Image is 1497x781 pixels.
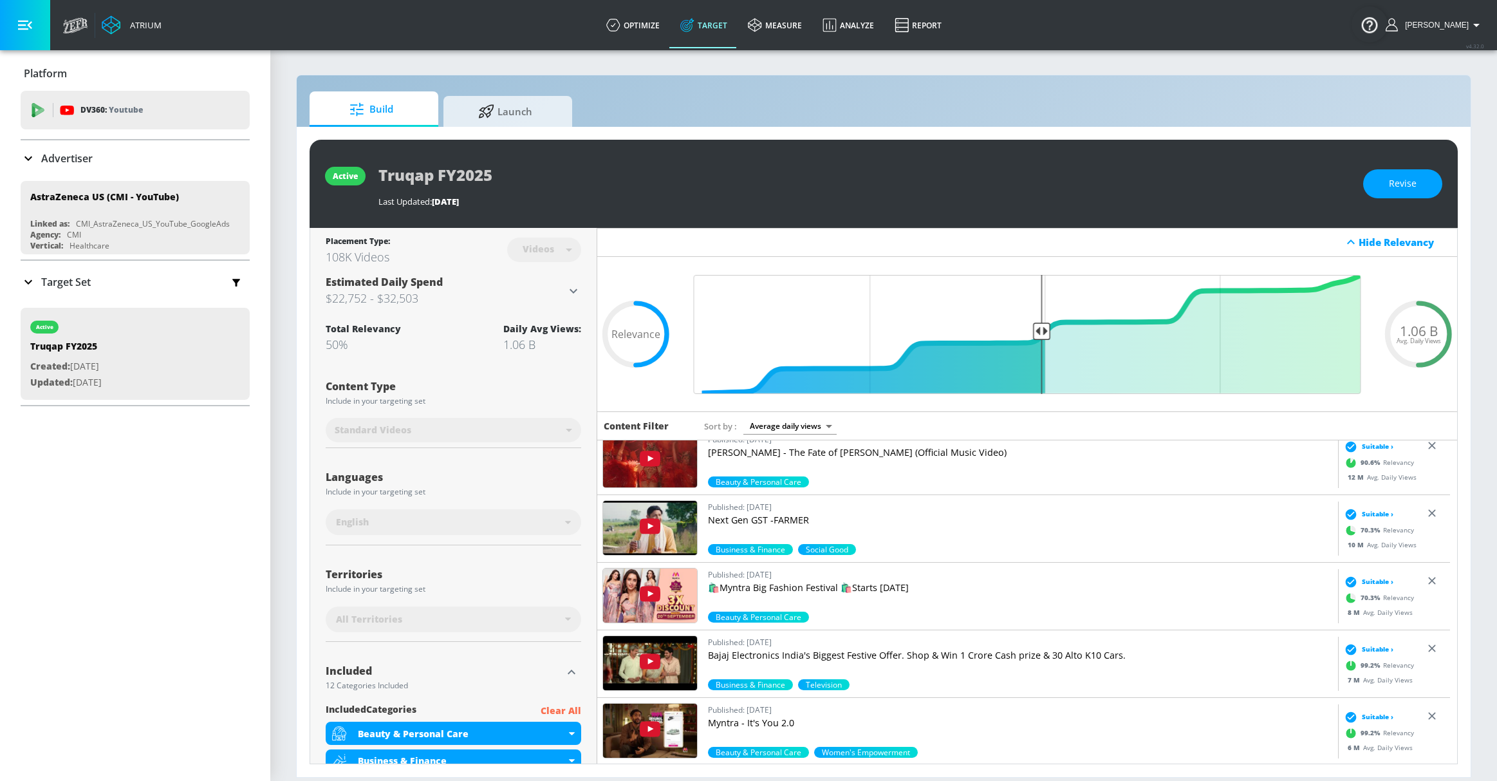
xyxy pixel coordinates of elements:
[743,417,837,435] div: Average daily views
[326,722,581,745] div: Beauty & Personal Care
[30,340,102,359] div: Truqap FY2025
[326,472,581,482] div: Languages
[1347,743,1362,752] span: 6 M
[326,397,581,405] div: Include in your targeting set
[503,337,581,352] div: 1.06 B
[70,240,109,251] div: Healthcare
[80,103,143,117] p: DV360:
[1360,458,1382,467] span: 90.6 %
[1466,42,1484,50] span: v 4.32.0
[687,275,1368,394] input: Final Threshold
[1341,608,1412,617] div: Avg. Daily Views
[1347,540,1366,549] span: 10 M
[884,2,952,48] a: Report
[1341,656,1413,675] div: Relevancy
[708,500,1333,514] p: Published: [DATE]
[30,359,102,375] p: [DATE]
[597,228,1458,257] div: Hide Relevancy
[708,635,1333,679] a: Published: [DATE]Bajaj Electronics India's Biggest Festive Offer. Shop & Win 1 Crore Cash prize &...
[708,649,1333,662] p: Bajaj Electronics India's Biggest Festive Offer. Shop & Win 1 Crore Cash prize & 30 Alto K10 Cars.
[1389,176,1417,192] span: Revise
[1361,577,1393,587] span: Suitable ›
[1341,643,1393,656] div: Suitable ›
[708,568,1333,581] p: Published: [DATE]
[1359,236,1450,249] div: Hide Relevancy
[30,360,70,372] span: Created:
[67,229,81,240] div: CMI
[596,2,670,48] a: optimize
[21,308,250,400] div: activeTruqap FY2025Created:[DATE]Updated:[DATE]
[1341,724,1413,743] div: Relevancy
[1341,675,1412,685] div: Avg. Daily Views
[102,15,162,35] a: Atrium
[30,375,102,391] p: [DATE]
[41,151,93,165] p: Advertiser
[708,544,793,555] div: 70.3%
[1386,17,1484,33] button: [PERSON_NAME]
[358,728,566,740] div: Beauty & Personal Care
[125,19,162,31] div: Atrium
[604,420,669,432] h6: Content Filter
[1361,645,1393,654] span: Suitable ›
[30,376,73,388] span: Updated:
[336,516,369,529] span: English
[326,607,581,632] div: All Territories
[1341,743,1412,753] div: Avg. Daily Views
[1361,509,1393,519] span: Suitable ›
[1400,21,1469,30] span: login as: michael.villalobos@zefr.com
[326,569,581,579] div: Territories
[326,509,581,535] div: English
[1341,453,1413,473] div: Relevancy
[1341,588,1413,608] div: Relevancy
[378,196,1350,207] div: Last Updated:
[326,337,401,352] div: 50%
[670,2,738,48] a: Target
[708,544,793,555] span: Business & Finance
[1360,593,1382,603] span: 70.3 %
[30,229,60,240] div: Agency:
[326,323,401,335] div: Total Relevancy
[812,2,884,48] a: Analyze
[603,704,697,758] img: AgrD0MW0x08
[1363,169,1442,198] button: Revise
[21,140,250,176] div: Advertiser
[21,261,250,303] div: Target Set
[326,682,562,690] div: 12 Categories Included
[30,191,179,203] div: AstraZeneca US (CMI - YouTube)
[335,424,411,437] span: Standard Videos
[798,679,850,690] span: Television
[1341,521,1413,540] div: Relevancy
[326,703,416,719] span: included Categories
[109,103,143,117] p: Youtube
[798,679,850,690] div: 70.3%
[708,703,1333,747] a: Published: [DATE]Myntra - It's You 2.0
[708,747,809,758] div: 99.2%
[456,96,554,127] span: Launch
[708,476,809,487] span: Beauty & Personal Care
[603,569,697,623] img: 8Q1sI_lNU-g
[1347,675,1362,684] span: 7 M
[708,476,809,487] div: 90.6%
[814,747,918,758] span: Women's Empowerment
[1361,712,1393,722] span: Suitable ›
[708,514,1333,527] p: Next Gen GST -FARMER
[603,636,697,690] img: vUuMFa0U_IU
[326,381,581,391] div: Content Type
[708,612,809,623] div: 70.3%
[1360,525,1382,535] span: 70.3 %
[1400,325,1438,338] span: 1.06 B
[24,66,67,80] p: Platform
[326,275,443,289] span: Estimated Daily Spend
[326,249,390,265] div: 108K Videos
[708,568,1333,612] a: Published: [DATE]🛍️Myntra Big Fashion Festival 🛍️Starts [DATE]
[708,635,1333,649] p: Published: [DATE]
[1360,728,1382,738] span: 99.2 %
[708,581,1333,594] p: 🛍️Myntra Big Fashion Festival 🛍️Starts [DATE]
[603,433,697,487] img: ko70cExuzZM
[603,501,697,555] img: jpnWl2Gkbxs
[798,544,856,555] div: 70.3%
[541,703,581,719] p: Clear All
[814,747,918,758] div: 70.3%
[21,55,250,91] div: Platform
